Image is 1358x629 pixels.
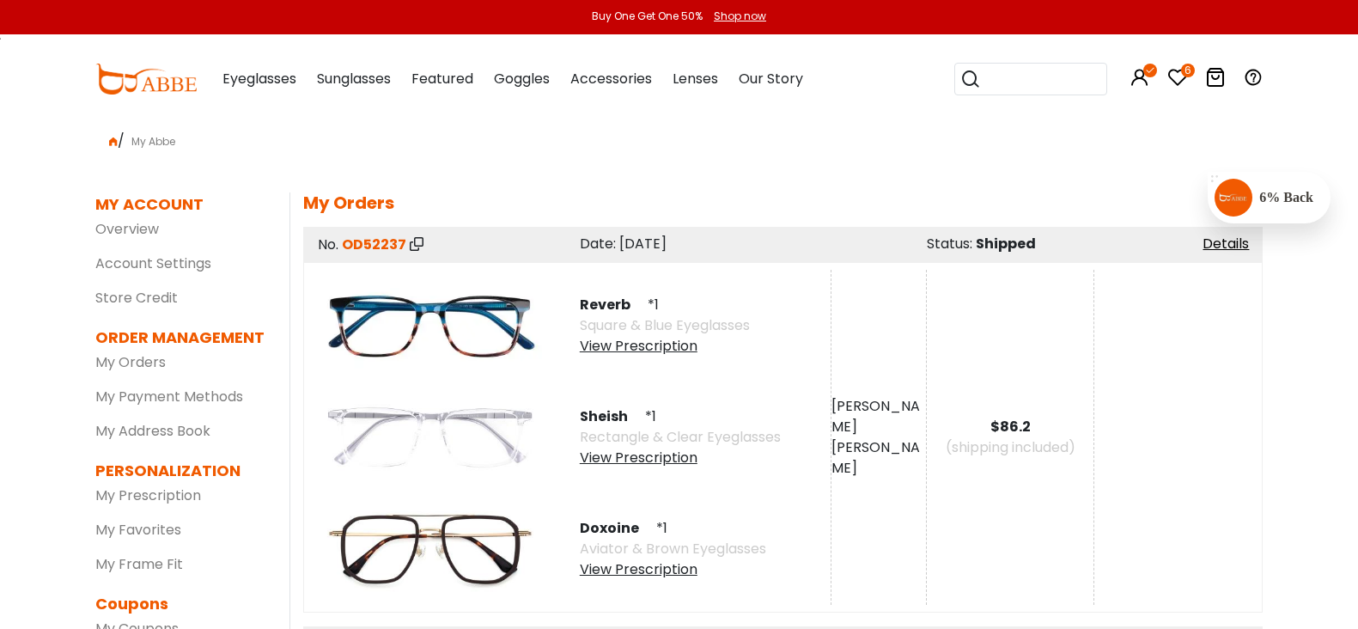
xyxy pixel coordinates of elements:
img: product image [319,270,542,382]
dt: MY ACCOUNT [95,192,204,216]
a: Store Credit [95,288,178,308]
div: [PERSON_NAME] [831,396,927,437]
span: Status: [927,234,972,253]
a: My Address Book [95,421,210,441]
dt: Coupons [95,592,265,615]
div: $86.2 [927,417,1093,437]
img: home.png [109,137,118,146]
a: Overview [95,219,159,239]
span: Accessories [570,69,652,89]
a: Shop now [705,9,766,23]
span: My Abbe [125,134,182,149]
a: My Frame Fit [95,554,183,574]
a: My Favorites [95,520,181,540]
i: 6 [1181,64,1195,77]
a: Details [1203,234,1249,253]
div: View Prescription [580,448,781,468]
dt: ORDER MANAGEMENT [95,326,265,349]
a: Account Settings [95,253,211,273]
span: Rectangle & Clear Eyeglasses [580,427,781,447]
span: Featured [411,69,473,89]
h5: My Orders [303,192,1263,213]
div: Buy One Get One 50% [592,9,703,24]
img: product image [319,493,542,605]
span: Doxoine [580,518,653,538]
span: Lenses [673,69,718,89]
span: Sunglasses [317,69,391,89]
span: Eyeglasses [222,69,296,89]
span: Goggles [494,69,550,89]
span: [DATE] [619,234,667,253]
span: No. [318,235,338,254]
a: 6 [1167,70,1188,90]
span: Sheish [580,406,642,426]
div: / [95,124,1264,151]
span: Reverb [580,295,644,314]
span: Square & Blue Eyeglasses [580,315,750,335]
span: Date: [580,234,616,253]
div: View Prescription [580,559,766,580]
div: View Prescription [580,336,750,357]
div: [PERSON_NAME] [831,437,927,479]
img: abbeglasses.com [95,64,197,95]
div: (shipping included) [927,437,1093,458]
a: My Orders [95,352,166,372]
dt: PERSONALIZATION [95,459,265,482]
span: Our Story [739,69,803,89]
img: product image [319,382,542,493]
span: Shipped [976,234,1036,253]
a: My Prescription [95,485,201,505]
div: Shop now [714,9,766,24]
span: Aviator & Brown Eyeglasses [580,539,766,559]
span: OD52237 [342,235,406,254]
a: My Payment Methods [95,387,243,406]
